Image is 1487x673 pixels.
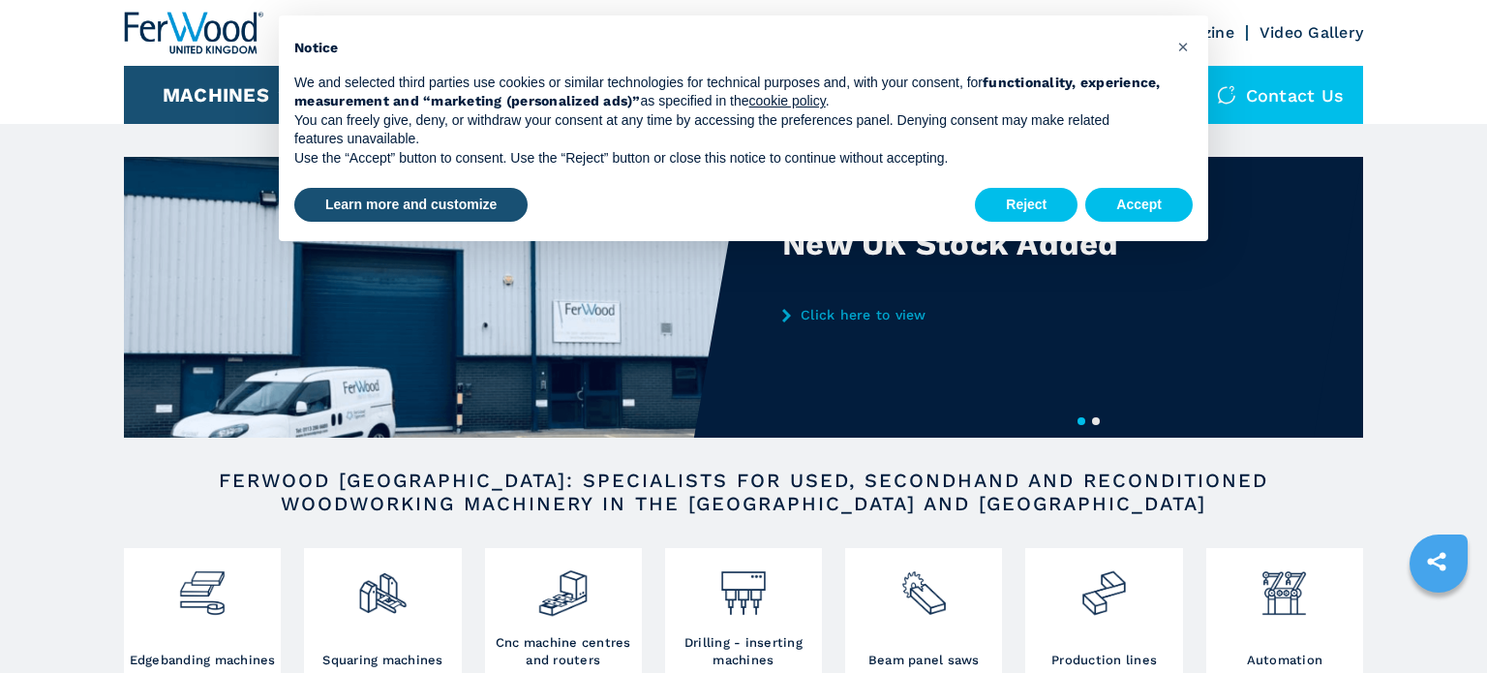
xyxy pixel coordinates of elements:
h3: Automation [1247,652,1323,669]
h3: Production lines [1051,652,1157,669]
a: cookie policy [749,93,826,108]
img: Contact us [1217,85,1236,105]
button: Accept [1085,188,1193,223]
button: Machines [163,83,269,107]
img: Ferwood [124,12,263,54]
img: squadratrici_2.png [357,553,409,619]
div: Contact us [1198,66,1364,124]
h3: Beam panel saws [868,652,980,669]
button: Learn more and customize [294,188,528,223]
a: Video Gallery [1259,23,1363,42]
p: Use the “Accept” button to consent. Use the “Reject” button or close this notice to continue with... [294,149,1162,168]
h2: FERWOOD [GEOGRAPHIC_DATA]: SPECIALISTS FOR USED, SECONDHAND AND RECONDITIONED WOODWORKING MACHINE... [186,469,1301,515]
h2: Notice [294,39,1162,58]
a: sharethis [1412,537,1461,586]
p: You can freely give, deny, or withdraw your consent at any time by accessing the preferences pane... [294,111,1162,149]
img: bordatrici_1.png [176,553,228,619]
span: × [1177,35,1189,58]
p: We and selected third parties use cookies or similar technologies for technical purposes and, wit... [294,74,1162,111]
a: Click here to view [782,307,1162,322]
h3: Squaring machines [322,652,442,669]
img: linee_di_produzione_2.png [1078,553,1130,619]
img: sezionatrici_2.png [898,553,950,619]
h3: Cnc machine centres and routers [490,634,637,669]
button: 1 [1077,417,1085,425]
button: Reject [975,188,1077,223]
h3: Edgebanding machines [130,652,276,669]
iframe: Chat [1405,586,1472,658]
h3: Drilling - inserting machines [670,634,817,669]
img: New UK Stock Added [124,157,743,438]
img: foratrici_inseritrici_2.png [717,553,769,619]
img: centro_di_lavoro_cnc_2.png [537,553,589,619]
button: 2 [1092,417,1100,425]
button: Close this notice [1168,31,1199,62]
img: automazione.png [1259,553,1310,619]
strong: functionality, experience, measurement and “marketing (personalized ads)” [294,75,1161,109]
